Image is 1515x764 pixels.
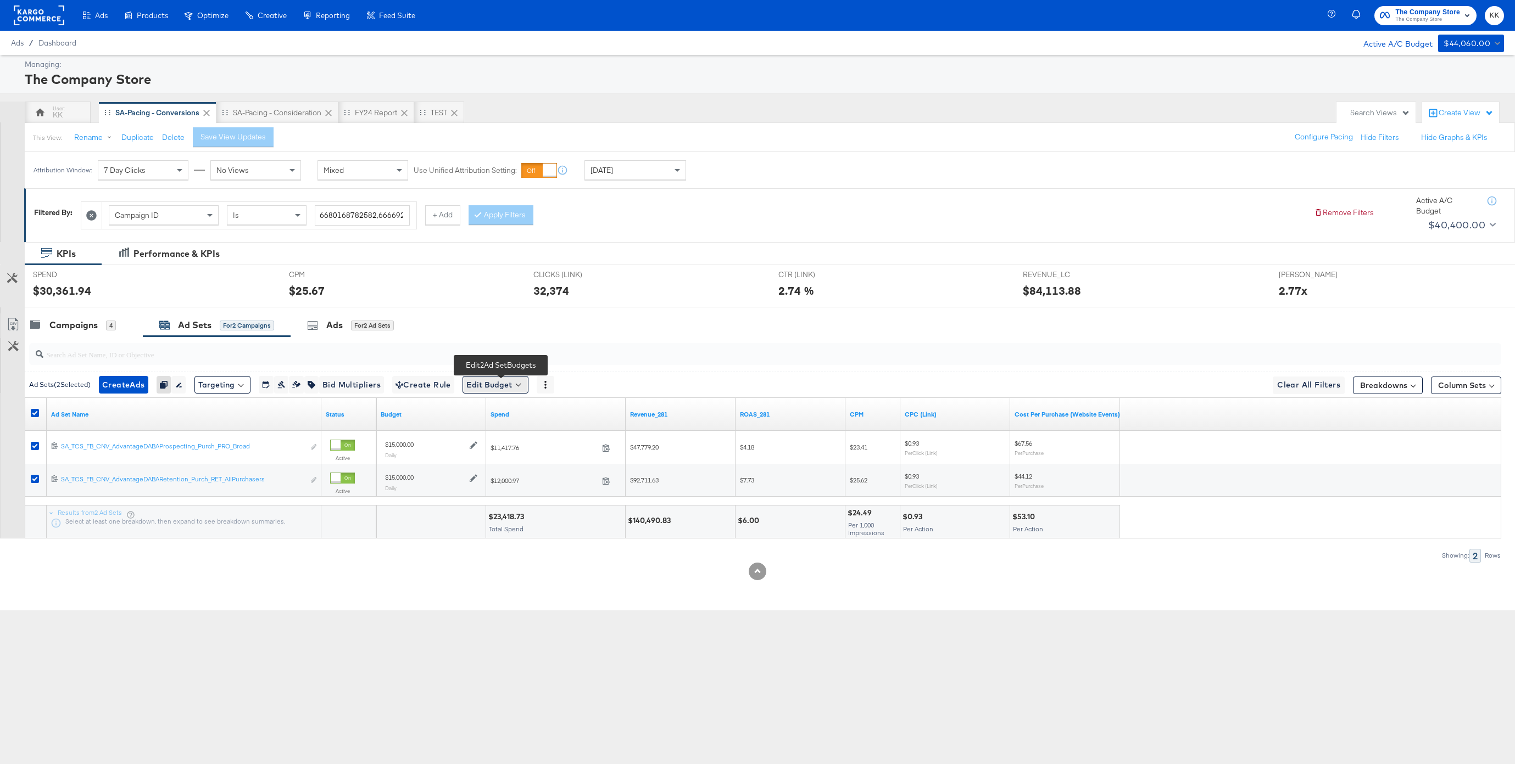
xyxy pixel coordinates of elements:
span: Create Rule [396,378,451,392]
span: Per 1,000 Impressions [848,521,884,537]
sub: Per Purchase [1015,450,1044,456]
div: Attribution Window: [33,166,92,174]
span: CLICKS (LINK) [533,269,616,280]
span: Clear All Filters [1277,378,1340,392]
span: Per Action [1013,525,1043,533]
span: The Company Store [1395,15,1460,24]
div: $6.00 [738,515,762,526]
span: $7.73 [740,476,754,484]
a: Shows the current state of your Ad Set. [326,410,372,419]
a: Your Ad Set name. [51,410,317,419]
div: The Company Store [25,70,1501,88]
div: $0.93 [903,512,926,522]
span: $0.93 [905,472,919,480]
sub: Daily [385,485,397,491]
button: Configure Pacing [1287,127,1361,147]
label: Use Unified Attribution Setting: [414,165,517,176]
button: Edit Budget [463,376,528,394]
sub: Per Purchase [1015,482,1044,489]
span: CTR (LINK) [778,269,861,280]
span: 7 Day Clicks [104,165,146,175]
div: $140,490.83 [628,515,674,526]
div: 32,374 [533,283,569,299]
span: $23.41 [850,443,867,451]
span: Ads [11,38,24,47]
div: KK [53,110,63,120]
button: $40,400.00 [1424,216,1498,234]
button: Targeting [194,376,250,394]
div: 2.77x [1279,283,1307,299]
button: Hide Filters [1361,132,1399,143]
div: Drag to reorder tab [222,109,228,115]
span: [PERSON_NAME] [1279,269,1361,280]
button: Remove Filters [1314,207,1374,218]
div: $44,060.00 [1444,37,1490,50]
div: $15,000.00 [385,473,414,482]
a: The average cost for each purchase tracked by your Custom Audience pixel on your website after pe... [1015,410,1120,419]
div: 4 [106,321,116,330]
button: + Add [425,205,460,225]
span: Mixed [324,165,344,175]
input: Search Ad Set Name, ID or Objective [43,339,1362,361]
label: Active [330,454,355,462]
span: Bid Multipliers [322,378,381,392]
div: Ad Sets [178,319,211,332]
div: for 2 Campaigns [220,321,274,330]
span: / [24,38,38,47]
span: Reporting [316,11,350,20]
span: Creative [258,11,287,20]
div: Search Views [1350,108,1410,118]
div: $25.67 [289,283,325,299]
a: SA_TCS_FB_CNV_AdvantageDABARetention_Purch_RET_AllPurchasers [61,475,304,486]
label: Active [330,487,355,495]
span: SPEND [33,269,115,280]
button: Hide Graphs & KPIs [1421,132,1488,143]
div: $40,400.00 [1428,217,1485,233]
span: $47,779.20 [630,443,659,451]
a: The total amount spent to date. [491,410,621,419]
span: Ads [95,11,108,20]
span: $92,711.63 [630,476,659,484]
div: 2.74 % [778,283,814,299]
div: Drag to reorder tab [344,109,350,115]
input: Enter a search term [315,205,410,226]
sub: Per Click (Link) [905,482,938,489]
div: $23,418.73 [488,512,527,522]
span: Is [233,210,239,220]
div: TEST [431,108,447,118]
span: Per Action [903,525,933,533]
div: KPIs [57,248,76,260]
div: $15,000.00 [385,440,414,449]
button: Clear All Filters [1273,377,1345,394]
div: SA_TCS_FB_CNV_AdvantageDABARetention_Purch_RET_AllPurchasers [61,475,304,484]
div: SA-Pacing - Consideration [233,108,321,118]
a: Shows the current budget of Ad Set. [381,410,482,419]
span: No Views [216,165,249,175]
button: CreateAds [99,376,148,394]
button: Bid Multipliers [319,376,384,394]
div: Rows [1484,552,1501,559]
sub: Daily [385,452,397,458]
a: The average cost for each link click you've received from your ad. [905,410,1006,419]
a: SA_TCS_FB_CNV_AdvantageDABAProspecting_Purch_PRO_Broad [61,442,304,453]
span: $44.12 [1015,472,1032,480]
span: Optimize [197,11,229,20]
a: Revenue_281 [630,410,731,419]
div: Drag to reorder tab [104,109,110,115]
div: Filtered By: [34,207,73,218]
div: Ad Sets ( 2 Selected) [29,380,91,390]
div: Showing: [1441,552,1469,559]
div: SA_TCS_FB_CNV_AdvantageDABAProspecting_Purch_PRO_Broad [61,442,304,451]
button: The Company StoreThe Company Store [1374,6,1477,25]
span: Campaign ID [115,210,159,220]
span: $11,417.76 [491,443,598,452]
a: The average cost you've paid to have 1,000 impressions of your ad. [850,410,896,419]
span: Products [137,11,168,20]
span: $0.93 [905,439,919,447]
span: $67.56 [1015,439,1032,447]
a: ROAS_281 [740,410,841,419]
button: Rename [66,128,124,148]
div: $53.10 [1012,512,1038,522]
a: Dashboard [38,38,76,47]
div: $30,361.94 [33,283,91,299]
